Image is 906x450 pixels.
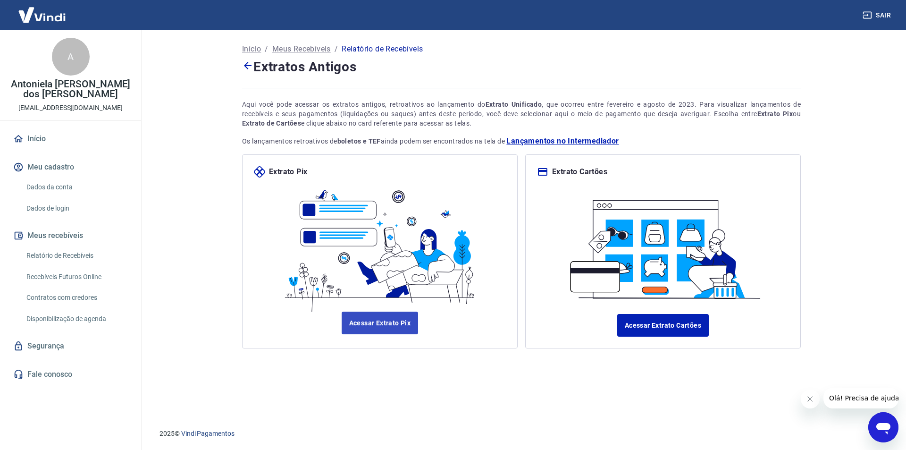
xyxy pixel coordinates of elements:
[8,79,134,99] p: Antoniela [PERSON_NAME] dos [PERSON_NAME]
[269,166,307,178] p: Extrato Pix
[486,101,542,108] strong: Extrato Unificado
[506,136,619,147] a: Lançamentos no Intermediador
[23,246,130,265] a: Relatório de Recebíveis
[265,43,268,55] p: /
[23,288,130,307] a: Contratos com credores
[11,225,130,246] button: Meus recebíveis
[861,7,895,24] button: Sair
[11,0,73,29] img: Vindi
[159,429,883,439] p: 2025 ©
[242,43,261,55] a: Início
[801,390,820,408] iframe: Fechar mensagem
[11,336,130,357] a: Segurança
[552,166,607,178] p: Extrato Cartões
[242,119,301,127] strong: Extrato de Cartões
[11,364,130,385] a: Fale conosco
[242,57,801,76] h4: Extratos Antigos
[242,136,801,147] p: Os lançamentos retroativos de ainda podem ser encontrados na tela de
[181,430,235,437] a: Vindi Pagamentos
[757,110,793,118] strong: Extrato Pix
[342,312,419,334] a: Acessar Extrato Pix
[337,137,381,145] strong: boletos e TEF
[52,38,90,76] div: A
[272,43,331,55] a: Meus Recebíveis
[279,178,480,312] img: ilustrapix.38d2ed8fdf785898d64e9b5bf3a9451d.svg
[335,43,338,55] p: /
[11,128,130,149] a: Início
[342,43,423,55] p: Relatório de Recebíveis
[617,314,709,337] a: Acessar Extrato Cartões
[6,7,79,14] span: Olá! Precisa de ajuda?
[868,412,898,442] iframe: Botão para abrir a janela de mensagens
[823,388,898,408] iframe: Mensagem da empresa
[23,178,130,197] a: Dados da conta
[23,309,130,329] a: Disponibilização de agenda
[11,157,130,178] button: Meu cadastro
[18,103,123,113] p: [EMAIL_ADDRESS][DOMAIN_NAME]
[562,189,763,303] img: ilustracard.1447bf24807628a904eb562bb34ea6f9.svg
[242,100,801,128] div: Aqui você pode acessar os extratos antigos, retroativos ao lançamento do , que ocorreu entre feve...
[23,199,130,218] a: Dados de login
[23,267,130,287] a: Recebíveis Futuros Online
